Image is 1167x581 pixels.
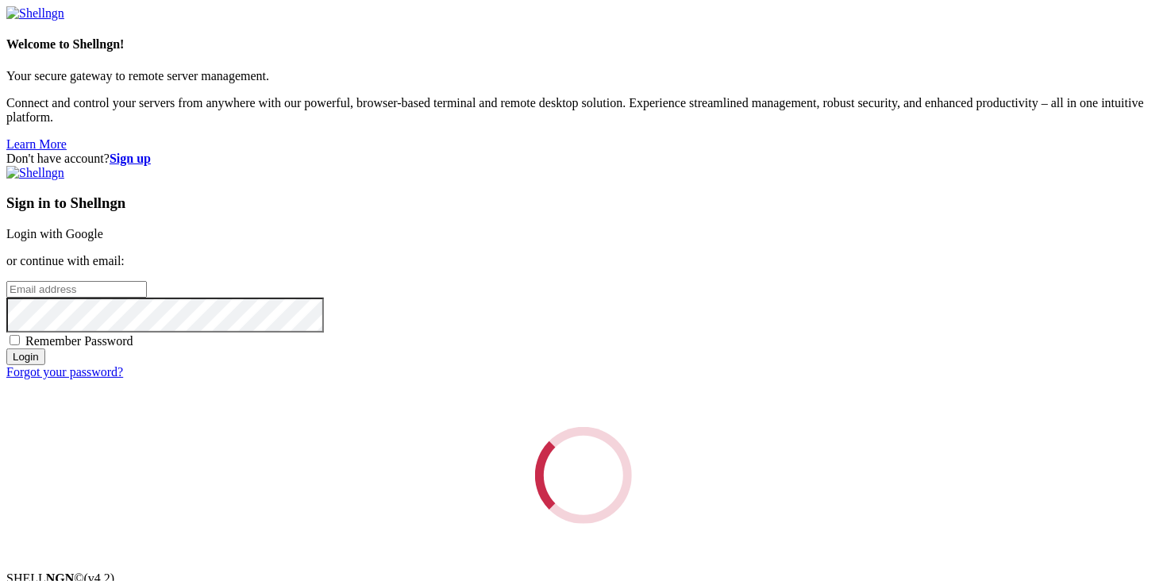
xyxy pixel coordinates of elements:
span: Remember Password [25,334,133,348]
a: Learn More [6,137,67,151]
div: Don't have account? [6,152,1161,166]
h3: Sign in to Shellngn [6,194,1161,212]
img: Shellngn [6,6,64,21]
input: Email address [6,281,147,298]
p: Your secure gateway to remote server management. [6,69,1161,83]
input: Login [6,348,45,365]
p: or continue with email: [6,254,1161,268]
h4: Welcome to Shellngn! [6,37,1161,52]
a: Login with Google [6,227,103,240]
p: Connect and control your servers from anywhere with our powerful, browser-based terminal and remo... [6,96,1161,125]
a: Forgot your password? [6,365,123,379]
a: Sign up [110,152,151,165]
input: Remember Password [10,335,20,345]
img: Shellngn [6,166,64,180]
div: Loading... [535,427,632,524]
